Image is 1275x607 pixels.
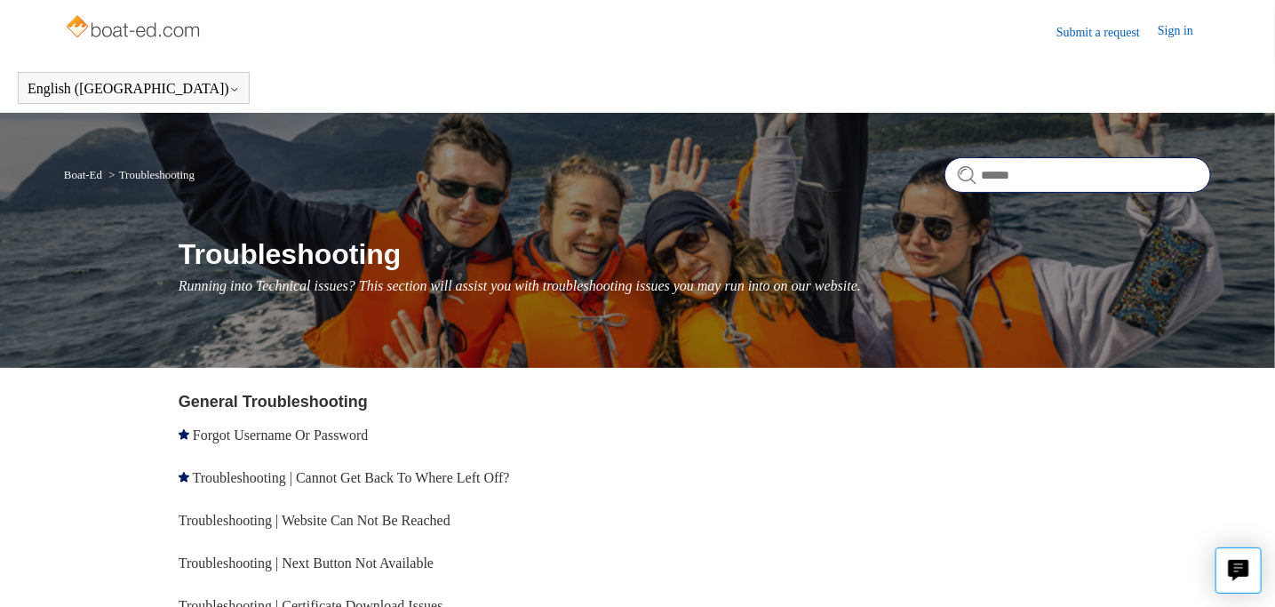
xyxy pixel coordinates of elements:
svg: Promoted article [179,429,189,440]
a: General Troubleshooting [179,393,368,411]
li: Boat-Ed [64,168,106,181]
a: Troubleshooting | Next Button Not Available [179,555,434,571]
a: Boat-Ed [64,168,102,181]
h1: Troubleshooting [179,233,1211,276]
button: English ([GEOGRAPHIC_DATA]) [28,81,240,97]
a: Troubleshooting | Cannot Get Back To Where Left Off? [193,470,510,485]
a: Sign in [1158,21,1211,43]
a: Troubleshooting | Website Can Not Be Reached [179,513,450,528]
a: Forgot Username Or Password [193,427,368,443]
input: Search [944,157,1211,193]
a: Submit a request [1056,23,1158,42]
li: Troubleshooting [105,168,195,181]
img: Boat-Ed Help Center home page [64,11,205,46]
button: Live chat [1215,547,1262,594]
svg: Promoted article [179,472,189,483]
p: Running into Technical issues? This section will assist you with troubleshooting issues you may r... [179,276,1211,297]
